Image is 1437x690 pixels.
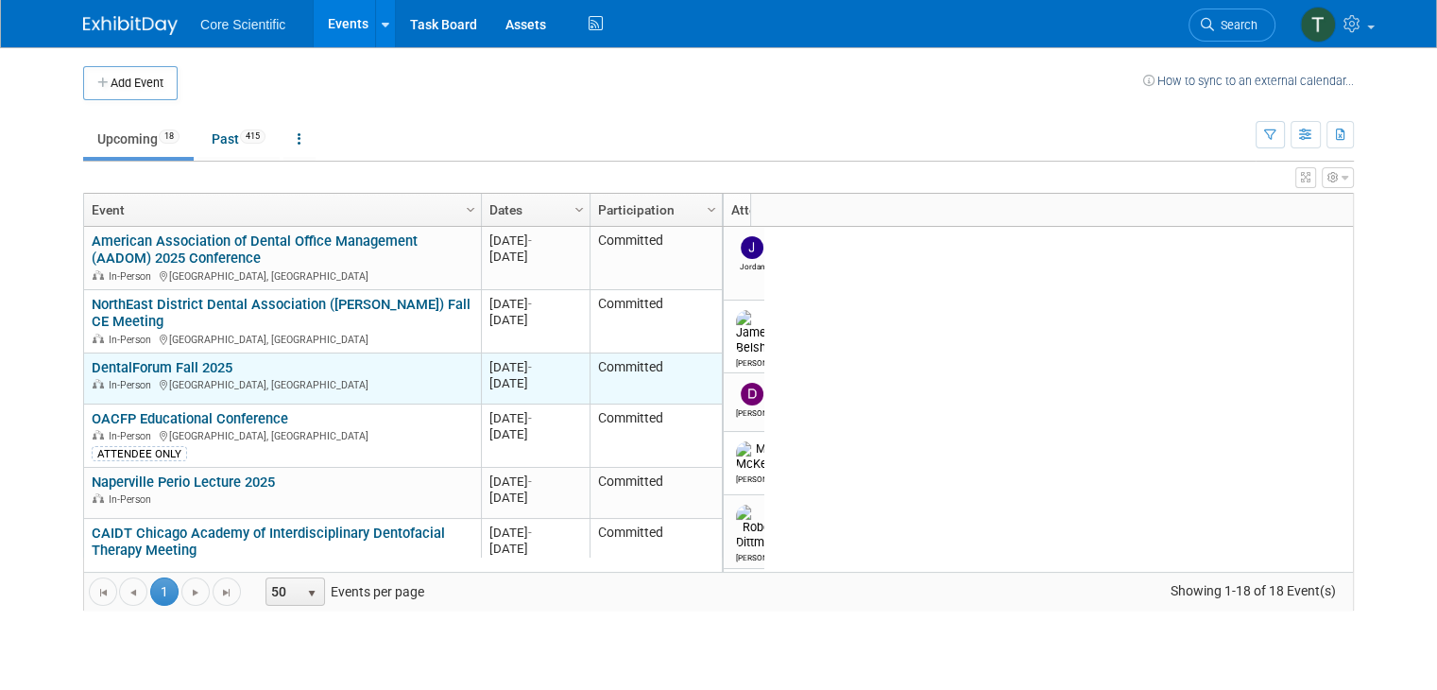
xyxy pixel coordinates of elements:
[83,16,178,35] img: ExhibitDay
[92,376,472,392] div: [GEOGRAPHIC_DATA], [GEOGRAPHIC_DATA]
[590,468,722,519] td: Committed
[93,430,104,440] img: In-Person Event
[1153,578,1353,604] span: Showing 1-18 of 18 Event(s)
[736,405,769,418] div: Dan Boro
[570,194,590,222] a: Column Settings
[83,66,178,100] button: Add Event
[89,578,117,606] a: Go to the first page
[489,375,581,391] div: [DATE]
[219,585,234,600] span: Go to the last page
[95,585,111,600] span: Go to the first page
[736,441,787,472] img: Mike McKenna
[92,427,472,443] div: [GEOGRAPHIC_DATA], [GEOGRAPHIC_DATA]
[489,359,581,375] div: [DATE]
[92,296,470,331] a: NorthEast District Dental Association ([PERSON_NAME]) Fall CE Meeting
[463,202,478,217] span: Column Settings
[242,578,443,606] span: Events per page
[736,505,784,550] img: Robert Dittmann
[590,519,722,582] td: Committed
[92,525,445,560] a: CAIDT Chicago Academy of Interdisciplinary Dentofacial Therapy Meeting
[489,474,581,490] div: [DATE]
[93,270,104,280] img: In-Person Event
[590,405,722,468] td: Committed
[92,474,275,491] a: Naperville Perio Lecture 2025
[736,550,769,562] div: Robert Dittmann
[93,493,104,503] img: In-Person Event
[83,121,194,157] a: Upcoming18
[528,297,532,311] span: -
[528,360,532,374] span: -
[489,194,577,226] a: Dates
[528,411,532,425] span: -
[461,194,482,222] a: Column Settings
[181,578,210,606] a: Go to the next page
[489,296,581,312] div: [DATE]
[188,585,203,600] span: Go to the next page
[92,359,232,376] a: DentalForum Fall 2025
[240,129,265,144] span: 415
[1189,9,1275,42] a: Search
[489,525,581,541] div: [DATE]
[489,426,581,442] div: [DATE]
[92,194,469,226] a: Event
[150,578,179,606] span: 1
[109,334,157,346] span: In-Person
[197,121,280,157] a: Past415
[200,17,285,32] span: Core Scientific
[109,430,157,442] span: In-Person
[109,493,157,506] span: In-Person
[92,446,187,461] div: ATTENDEE ONLY
[93,334,104,343] img: In-Person Event
[528,526,532,540] span: -
[213,578,241,606] a: Go to the last page
[266,578,299,605] span: 50
[489,410,581,426] div: [DATE]
[109,270,157,283] span: In-Person
[704,202,719,217] span: Column Settings
[736,259,769,271] div: Jordan McCullough
[92,267,472,284] div: [GEOGRAPHIC_DATA], [GEOGRAPHIC_DATA]
[1143,74,1354,88] a: How to sync to an external calendar...
[489,233,581,249] div: [DATE]
[93,379,104,388] img: In-Person Event
[731,194,900,226] a: Attendees
[489,249,581,265] div: [DATE]
[590,354,722,405] td: Committed
[489,490,581,506] div: [DATE]
[736,355,769,368] div: James Belshe
[1300,7,1336,43] img: Thila Pathma
[572,202,587,217] span: Column Settings
[304,586,319,601] span: select
[736,472,769,484] div: Mike McKenna
[590,290,722,354] td: Committed
[590,227,722,290] td: Committed
[159,129,180,144] span: 18
[598,194,710,226] a: Participation
[1214,18,1257,32] span: Search
[528,474,532,489] span: -
[92,410,288,427] a: OACFP Educational Conference
[92,331,472,347] div: [GEOGRAPHIC_DATA], [GEOGRAPHIC_DATA]
[528,233,532,248] span: -
[741,383,763,405] img: Dan Boro
[109,379,157,391] span: In-Person
[741,236,763,259] img: Jordan McCullough
[126,585,141,600] span: Go to the previous page
[489,312,581,328] div: [DATE]
[92,233,418,267] a: American Association of Dental Office Management (AADOM) 2025 Conference
[489,541,581,557] div: [DATE]
[119,578,147,606] a: Go to the previous page
[736,310,773,355] img: James Belshe
[702,194,723,222] a: Column Settings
